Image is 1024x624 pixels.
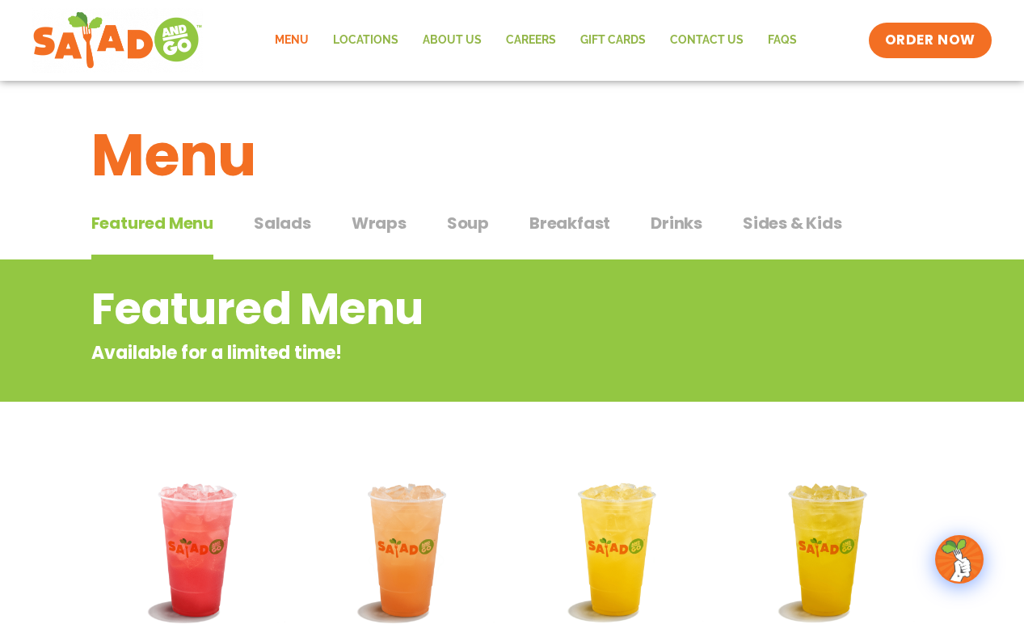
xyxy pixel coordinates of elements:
[756,22,809,59] a: FAQs
[263,22,809,59] nav: Menu
[937,537,982,582] img: wpChatIcon
[263,22,321,59] a: Menu
[447,211,489,235] span: Soup
[254,211,311,235] span: Salads
[91,339,803,366] p: Available for a limited time!
[91,211,213,235] span: Featured Menu
[411,22,494,59] a: About Us
[885,31,976,50] span: ORDER NOW
[91,205,933,260] div: Tabbed content
[568,22,658,59] a: GIFT CARDS
[91,276,803,342] h2: Featured Menu
[321,22,411,59] a: Locations
[743,211,842,235] span: Sides & Kids
[869,23,992,58] a: ORDER NOW
[529,211,610,235] span: Breakfast
[32,8,203,73] img: new-SAG-logo-768×292
[658,22,756,59] a: Contact Us
[651,211,702,235] span: Drinks
[494,22,568,59] a: Careers
[352,211,407,235] span: Wraps
[91,112,933,199] h1: Menu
